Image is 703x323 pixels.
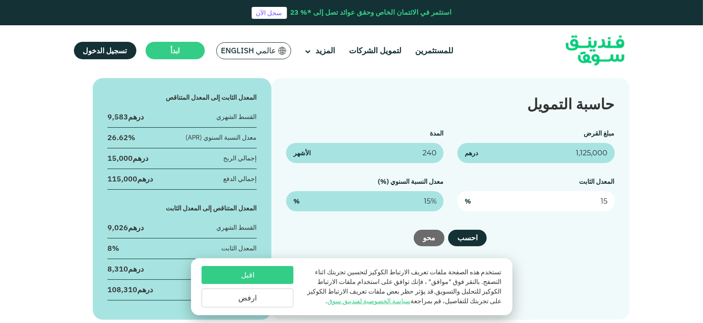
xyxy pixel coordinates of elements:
a: سجل الآن [252,7,287,19]
div: درهم [107,284,153,295]
button: احسب [448,230,487,246]
span: للتفاصيل، قم بمراجعة . [326,297,468,305]
span: 115,000 [107,174,137,183]
img: SA Flag [278,47,287,55]
span: ابدأ [170,46,180,55]
div: استثمر في الائتمان الخاص وحقق عوائد تصل إلى *% 23 [291,7,452,18]
button: ارفض [202,289,293,307]
div: درهم [107,112,144,122]
div: إجمالي الربح [223,153,257,163]
a: لتمويل الشركات [347,43,404,58]
div: حاسبة التمويل [286,93,614,115]
span: قد يؤثر حظر بعض ملفات تعريف الارتباط الكوكيز على تجربتك [307,287,501,305]
button: محو [414,230,444,246]
div: المعدل المتناقص إلى المعدل الثابت [107,204,257,213]
span: % [293,197,300,206]
img: Logo [550,28,640,74]
label: المدة [430,129,444,137]
span: تسجيل الدخول [83,46,127,55]
a: سياسة الخصوصية لفندينق سوق [327,297,411,305]
div: معدل النسبة السنوي (APR) [186,133,257,142]
span: عالمي English [221,45,276,56]
div: درهم [107,153,148,163]
div: المعدل الثابت [221,244,257,253]
div: المعدل الثابت إلى المعدل المتناقص [107,93,257,102]
span: 108,310 [107,285,137,294]
span: 15,000 [107,153,133,163]
div: القسط الشهري [216,223,257,232]
label: معدل النسبة السنوي (%) [378,177,444,186]
span: المزيد [315,45,335,56]
span: 8,310 [107,264,128,273]
a: تسجيل الدخول [74,42,136,59]
label: المعدل الثابت [579,177,615,186]
div: درهم [107,174,153,184]
p: تستخدم هذه الصفحة ملفات تعريف الارتباط الكوكيز لتحسين تجربتك اثناء التصفح. بالنقر فوق "موافق" ، ف... [303,267,501,306]
div: إجمالي الدفع [223,174,257,184]
div: القسط الشهري [216,112,257,122]
span: الأشهر [293,148,311,158]
div: 26.62% [107,132,135,142]
span: 9,026 [107,223,128,232]
button: اقبل [202,266,293,284]
a: للمستثمرين [413,43,456,58]
span: % [465,197,471,206]
span: 9,583 [107,112,128,121]
label: مبلغ القرض [584,129,615,137]
span: درهم [465,148,478,158]
div: درهم [107,222,144,232]
div: درهم [107,264,144,274]
div: 8% [107,243,119,253]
